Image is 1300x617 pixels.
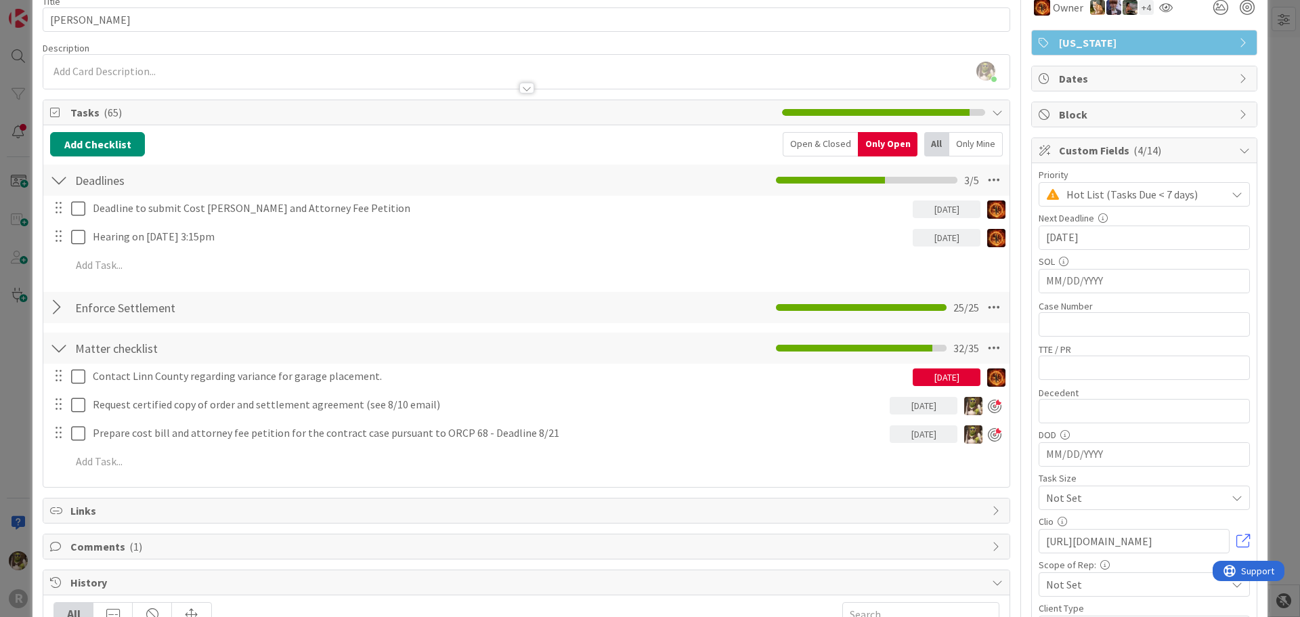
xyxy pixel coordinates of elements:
input: Add Checklist... [70,168,375,192]
span: Links [70,503,985,519]
p: Prepare cost bill and attorney fee petition for the contract case pursuant to ORCP 68 - Deadline ... [93,425,884,441]
img: DG [964,425,982,444]
img: DG [964,397,982,415]
span: Custom Fields [1059,142,1232,158]
input: MM/DD/YYYY [1046,226,1242,249]
span: 32 / 35 [953,340,979,356]
div: DOD [1039,430,1250,440]
div: Client Type [1039,603,1250,613]
span: Not Set [1046,488,1219,507]
div: [DATE] [890,425,957,443]
div: Task Size [1039,473,1250,483]
div: Scope of Rep: [1039,560,1250,570]
img: yW9LRPfq2I1p6cQkqhMnMPjKb8hcA9gF.jpg [976,62,995,81]
img: TR [987,229,1005,247]
div: [DATE] [890,397,957,414]
p: Deadline to submit Cost [PERSON_NAME] and Attorney Fee Petition [93,200,907,216]
div: Open & Closed [783,132,858,156]
button: Add Checklist [50,132,145,156]
span: ( 1 ) [129,540,142,553]
span: Dates [1059,70,1232,87]
input: Add Checklist... [70,336,375,360]
div: Next Deadline [1039,213,1250,223]
div: Priority [1039,170,1250,179]
label: Decedent [1039,387,1079,399]
label: Case Number [1039,300,1093,312]
input: MM/DD/YYYY [1046,270,1242,293]
span: Not Set [1046,575,1219,594]
span: [US_STATE] [1059,35,1232,51]
div: All [924,132,949,156]
span: Hot List (Tasks Due < 7 days) [1066,185,1219,204]
div: Clio [1039,517,1250,526]
input: type card name here... [43,7,1010,32]
span: Block [1059,106,1232,123]
span: History [70,574,985,591]
p: Request certified copy of order and settlement agreement (see 8/10 email) [93,397,884,412]
input: MM/DD/YYYY [1046,443,1242,466]
div: [DATE] [913,200,980,218]
span: ( 4/14 ) [1133,144,1161,157]
span: ( 65 ) [104,106,122,119]
p: Hearing on [DATE] 3:15pm [93,229,907,244]
div: [DATE] [913,229,980,247]
span: Comments [70,538,985,555]
img: TR [987,200,1005,219]
img: TR [987,368,1005,387]
p: Contact Linn County regarding variance for garage placement. [93,368,907,384]
input: Add Checklist... [70,295,375,320]
label: TTE / PR [1039,343,1071,356]
span: Description [43,42,89,54]
div: Only Open [858,132,917,156]
span: 3 / 5 [964,172,979,188]
div: SOL [1039,257,1250,266]
div: Only Mine [949,132,1003,156]
span: 25 / 25 [953,299,979,316]
span: Support [28,2,62,18]
span: Tasks [70,104,775,121]
div: [DATE] [913,368,980,386]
